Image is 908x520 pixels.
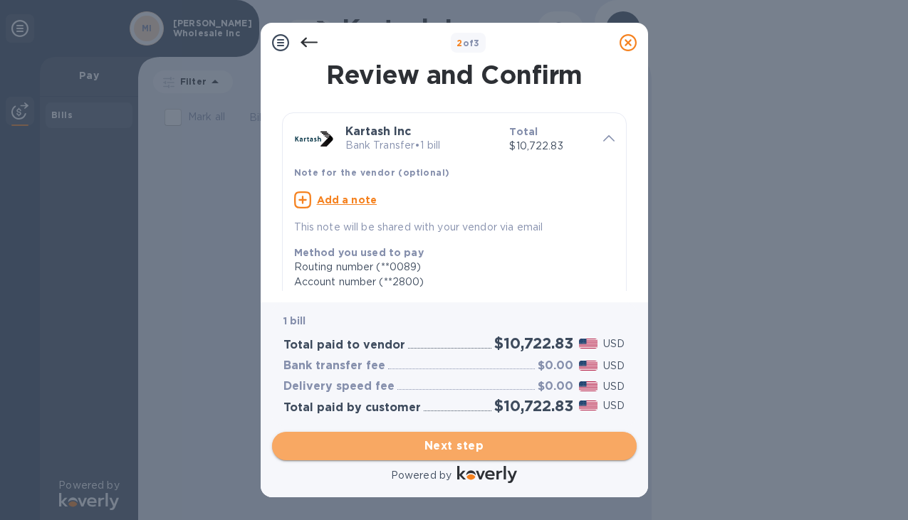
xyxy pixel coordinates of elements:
[294,124,615,235] div: Kartash IncBank Transfer•1 billTotal$10,722.83Note for the vendor (optional)Add a noteThis note w...
[272,432,637,460] button: Next step
[603,336,625,351] p: USD
[294,260,603,275] div: Routing number (**0089)
[579,361,598,371] img: USD
[603,359,625,373] p: USD
[603,398,625,413] p: USD
[283,339,405,352] h3: Total paid to vendor
[279,60,630,90] h1: Review and Confirm
[283,380,395,393] h3: Delivery speed fee
[538,380,573,393] h3: $0.00
[391,468,452,483] p: Powered by
[294,247,424,258] b: Method you used to pay
[457,466,517,483] img: Logo
[456,38,462,48] span: 2
[283,437,625,455] span: Next step
[579,339,598,349] img: USD
[509,139,591,154] p: $10,722.83
[579,381,598,391] img: USD
[494,334,573,352] h2: $10,722.83
[494,397,573,415] h2: $10,722.83
[283,315,306,327] b: 1 bill
[283,359,385,373] h3: Bank transfer fee
[317,194,377,206] u: Add a note
[345,124,411,138] b: Kartash Inc
[603,379,625,394] p: USD
[294,167,450,178] b: Note for the vendor (optional)
[283,401,421,415] h3: Total paid by customer
[294,220,615,235] p: This note will be shared with your vendor via email
[509,126,538,137] b: Total
[456,38,480,48] b: of 3
[345,138,499,153] p: Bank Transfer • 1 bill
[538,359,573,373] h3: $0.00
[294,275,603,290] div: Account number (**2800)
[579,400,598,410] img: USD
